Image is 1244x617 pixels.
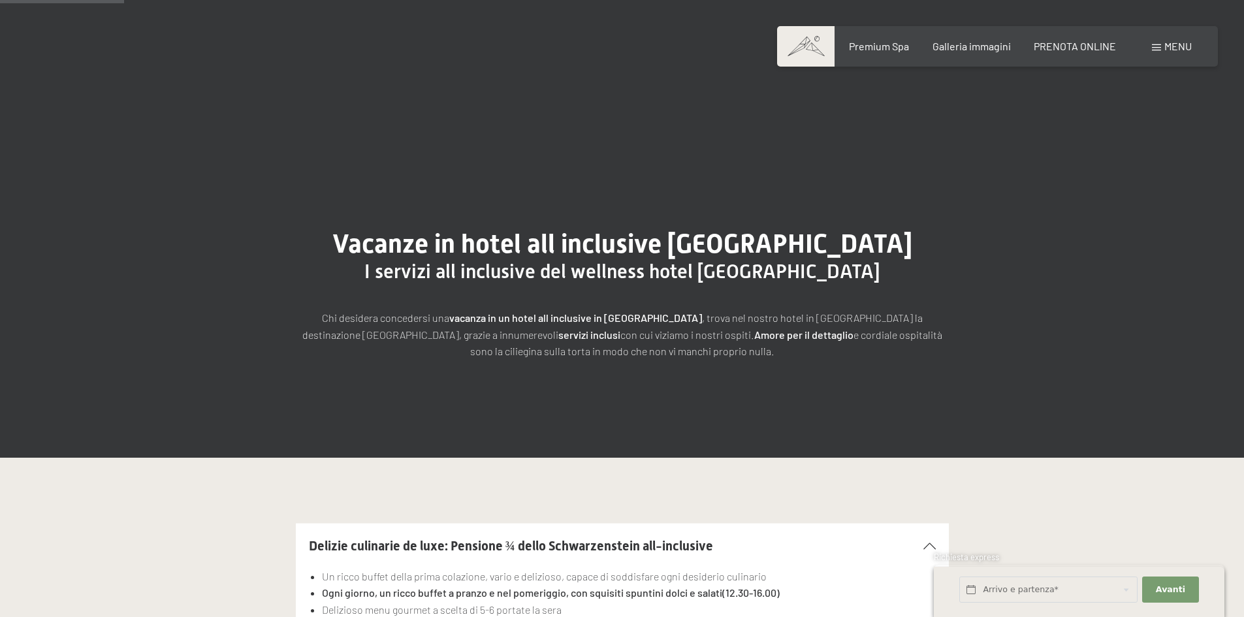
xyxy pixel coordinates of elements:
[296,309,949,360] p: Chi desidera concedersi una , trova nel nostro hotel in [GEOGRAPHIC_DATA] la destinazione [GEOGRA...
[332,229,912,259] span: Vacanze in hotel all inclusive [GEOGRAPHIC_DATA]
[364,260,880,283] span: I servizi all inclusive del wellness hotel [GEOGRAPHIC_DATA]
[934,552,999,562] span: Richiesta express
[1034,40,1116,52] a: PRENOTA ONLINE
[849,40,909,52] a: Premium Spa
[754,328,853,341] strong: Amore per il dettaglio
[322,586,722,599] strong: Ogni giorno, un ricco buffet a pranzo e nel pomeriggio, con squisiti spuntini dolci e salati
[933,40,1011,52] a: Galleria immagini
[1156,584,1185,595] span: Avanti
[449,311,702,324] strong: vacanza in un hotel all inclusive in [GEOGRAPHIC_DATA]
[722,586,780,599] strong: (12.30-16.00)
[1142,577,1198,603] button: Avanti
[309,538,713,554] span: Delizie culinarie de luxe: Pensione ¾ dello Schwarzenstein all-inclusive
[1164,40,1192,52] span: Menu
[558,328,620,341] strong: servizi inclusi
[322,568,935,585] li: Un ricco buffet della prima colazione, vario e delizioso, capace di soddisfare ogni desiderio cul...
